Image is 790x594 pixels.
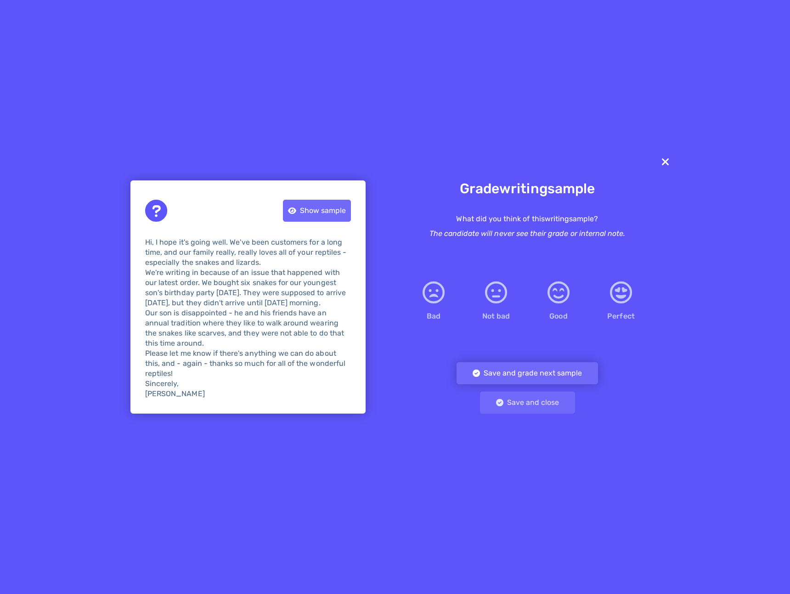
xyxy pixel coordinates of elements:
[468,363,587,384] div: Save and grade next sample
[457,362,598,384] button: Save and grade next sample
[491,392,564,413] div: Save and close
[429,229,626,238] i: The candidate will never see their grade or internal note.
[482,311,510,322] div: Not bad
[549,311,567,322] div: Good
[427,311,440,322] div: Bad
[460,180,595,197] div: Grade writing sample
[145,238,348,398] span: Hi, I hope it's going well. We've been customers for a long time, and our family really, really l...
[283,200,350,221] div: Show sample
[429,204,626,241] div: What did you think of this writing sample?
[283,200,351,222] button: Show sample
[480,392,575,414] button: Save and close
[607,311,634,322] div: Perfect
